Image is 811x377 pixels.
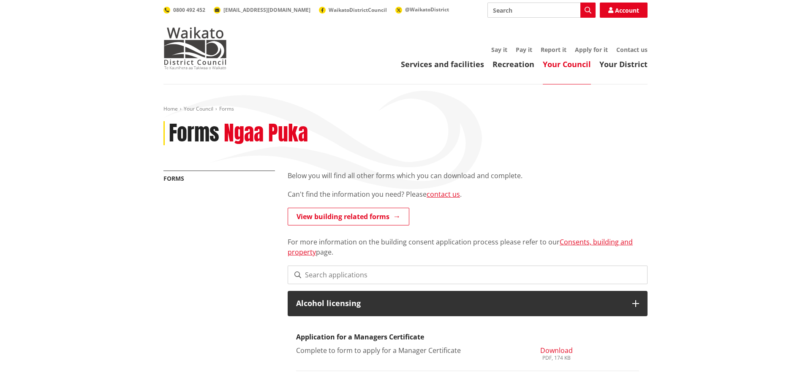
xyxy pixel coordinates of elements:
span: WaikatoDistrictCouncil [329,6,387,14]
p: Can't find the information you need? Please . [288,189,648,199]
span: Download [540,346,573,355]
span: [EMAIL_ADDRESS][DOMAIN_NAME] [223,6,310,14]
a: 0800 492 452 [163,6,205,14]
a: Your Council [184,105,213,112]
a: View building related forms [288,208,409,225]
a: Forms [163,174,184,182]
a: @WaikatoDistrict [395,6,449,13]
a: Apply for it [575,46,608,54]
a: Contact us [616,46,648,54]
nav: breadcrumb [163,106,648,113]
h3: Application for a Managers Certificate [296,333,639,341]
p: Below you will find all other forms which you can download and complete. [288,171,648,181]
a: Your Council [543,59,591,69]
a: Account [600,3,648,18]
a: Download PDF, 174 KB [540,345,573,361]
div: PDF, 174 KB [540,355,573,361]
p: Complete to form to apply for a Manager Certificate [296,345,520,355]
span: Forms [219,105,234,112]
input: Search input [487,3,596,18]
span: 0800 492 452 [173,6,205,14]
a: contact us [427,190,460,199]
a: [EMAIL_ADDRESS][DOMAIN_NAME] [214,6,310,14]
h3: Alcohol licensing [296,299,624,308]
img: Waikato District Council - Te Kaunihera aa Takiwaa o Waikato [163,27,227,69]
a: Recreation [493,59,534,69]
p: For more information on the building consent application process please refer to our page. [288,227,648,257]
input: Search applications [288,266,648,284]
a: Report it [541,46,566,54]
a: Home [163,105,178,112]
a: Say it [491,46,507,54]
a: WaikatoDistrictCouncil [319,6,387,14]
h1: Forms [169,121,219,146]
a: Your District [599,59,648,69]
a: Pay it [516,46,532,54]
span: @WaikatoDistrict [405,6,449,13]
a: Consents, building and property [288,237,633,257]
h2: Ngaa Puka [224,121,308,146]
a: Services and facilities [401,59,484,69]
